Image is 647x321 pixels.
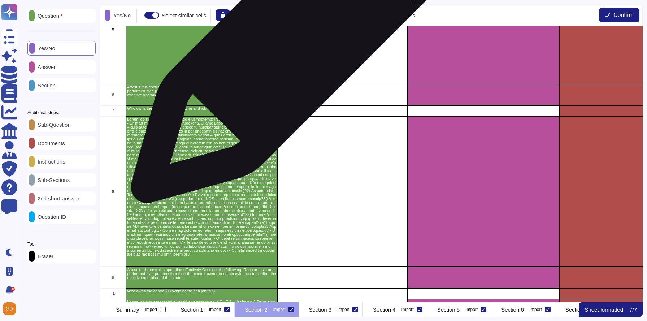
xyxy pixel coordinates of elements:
[613,12,634,18] span: Confirm
[127,117,277,256] p: Loremi do sita consect ad elitsedd eiusmodtemp: INC 2.3 - Utlaboreetdol Magnaaliqu - Enimad min V...
[27,110,59,115] p: Additional steps:
[10,287,15,291] div: 9+
[599,8,639,22] button: Confirm
[465,307,478,312] div: Import
[1,301,21,317] button: user
[530,307,542,312] div: Import
[337,307,349,312] div: Import
[565,307,588,312] p: Section 7
[629,307,637,312] p: 7 / 7
[27,242,36,246] p: Tool:
[127,85,277,97] p: Attest if this control is operating effectively Consider the following: Regular tests are perform...
[100,105,126,116] div: 7
[35,196,79,201] p: 2nd short-answer
[35,64,56,70] p: Answer
[35,253,53,259] p: Eraser
[35,214,66,220] p: Question ID
[110,13,131,18] p: Yes/No
[245,307,268,312] p: Section 2
[3,302,16,315] img: user
[127,268,277,280] p: Attest if this control is operating effectively Consider the following: Regular tests are perform...
[35,122,71,127] p: Sub-Question
[35,159,65,164] p: Instructions
[100,26,643,302] div: grid
[401,307,414,312] div: Import
[233,13,261,18] p: Clear sheet
[309,307,332,312] p: Section 3
[373,307,396,312] p: Section 4
[100,288,126,299] div: 10
[35,177,70,183] p: Sub-Sections
[35,83,56,88] p: Section
[100,116,126,267] div: 8
[35,13,62,19] p: Question
[162,13,206,18] div: Select similar cells
[585,307,623,312] p: Sheet formatted
[181,307,203,312] p: Section 1
[35,45,55,51] p: Yes/No
[145,307,157,312] div: Import
[116,307,139,312] p: Summary
[100,84,126,105] div: 6
[372,13,415,18] div: Show hidden cells
[209,307,221,312] div: Import
[273,307,285,312] div: Import
[127,107,277,110] p: Who owns the control (Provide name and job title)
[100,267,126,288] div: 9
[437,307,460,312] p: Section 5
[35,140,65,146] p: Documents
[127,289,277,293] p: Who owns the control (Provide name and job title)
[501,307,524,312] p: Section 6
[287,13,314,18] p: Autoformat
